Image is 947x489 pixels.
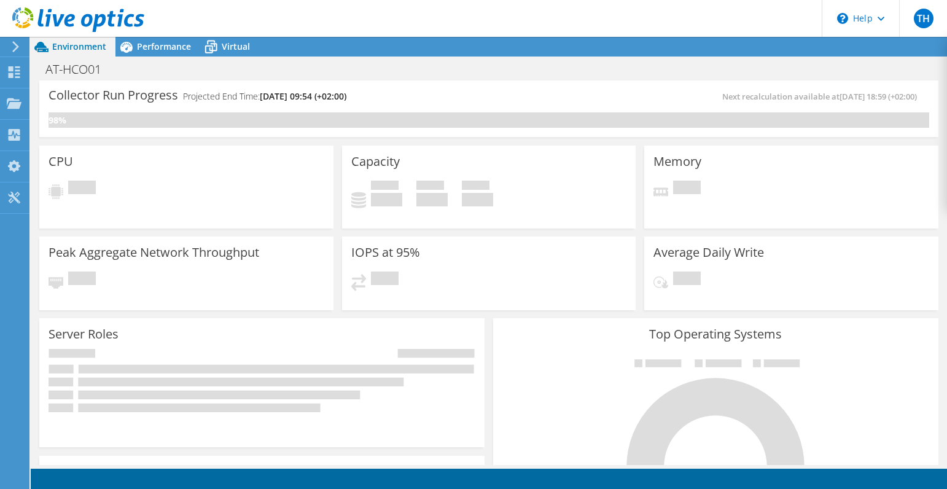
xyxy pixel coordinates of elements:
span: Pending [673,181,701,197]
h3: IOPS at 95% [351,246,420,259]
span: Total [462,181,489,193]
h4: 0 GiB [371,193,402,206]
h4: Projected End Time: [183,90,346,103]
h3: Peak Aggregate Network Throughput [49,246,259,259]
span: [DATE] 09:54 (+02:00) [260,90,346,102]
span: Pending [371,272,399,288]
h3: Average Daily Write [653,246,764,259]
span: Pending [673,272,701,288]
span: Virtual [222,41,250,52]
h4: 0 GiB [416,193,448,206]
span: [DATE] 18:59 (+02:00) [840,91,917,102]
h1: AT-HCO01 [40,63,120,76]
span: Pending [68,272,96,288]
span: Pending [68,181,96,197]
span: Used [371,181,399,193]
h3: Capacity [351,155,400,168]
h3: CPU [49,155,73,168]
svg: \n [837,13,848,24]
h3: Top Operating Systems [502,327,929,341]
span: Performance [137,41,191,52]
span: Next recalculation available at [722,91,923,102]
h3: Memory [653,155,701,168]
span: Environment [52,41,106,52]
span: Free [416,181,444,193]
h3: Server Roles [49,327,119,341]
span: TH [914,9,933,28]
h4: 0 GiB [462,193,493,206]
